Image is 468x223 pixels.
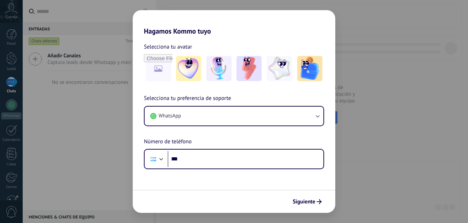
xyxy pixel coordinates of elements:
span: Número de teléfono [144,137,192,146]
span: Siguiente [293,199,315,204]
span: Selecciona tu preferencia de soporte [144,94,231,103]
span: WhatsApp [159,113,181,120]
img: -3.jpeg [236,56,262,81]
img: -4.jpeg [267,56,292,81]
button: WhatsApp [145,107,323,125]
span: Selecciona tu avatar [144,42,192,51]
h2: Hagamos Kommo tuyo [133,10,335,35]
button: Siguiente [290,196,325,208]
img: -1.jpeg [176,56,201,81]
div: Argentina: + 54 [147,152,160,166]
img: -5.jpeg [297,56,322,81]
img: -2.jpeg [206,56,232,81]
